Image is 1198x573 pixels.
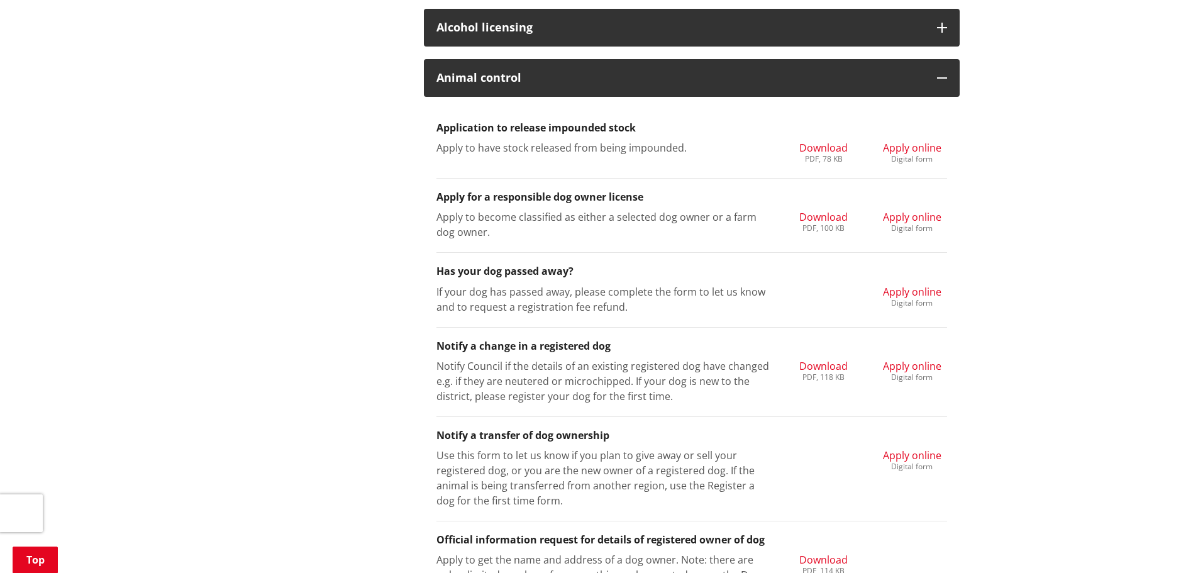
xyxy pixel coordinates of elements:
div: Digital form [883,463,941,470]
span: Apply online [883,448,941,462]
span: Apply online [883,141,941,155]
div: PDF, 100 KB [799,225,848,232]
div: PDF, 78 KB [799,155,848,163]
h3: Animal control [436,72,924,84]
span: Download [799,210,848,224]
h3: Notify a transfer of dog ownership [436,430,947,442]
a: Apply online Digital form [883,448,941,470]
span: Download [799,359,848,373]
span: Download [799,553,848,567]
a: Apply online Digital form [883,284,941,307]
a: Download PDF, 100 KB [799,209,848,232]
p: Use this form to let us know if you plan to give away or sell your registered dog, or you are the... [436,448,770,508]
a: Apply online Digital form [883,140,941,163]
p: Apply to become classified as either a selected dog owner or a farm dog owner. [436,209,770,240]
h3: Has your dog passed away? [436,265,947,277]
div: PDF, 118 KB [799,374,848,381]
h3: Official information request for details of registered owner of dog [436,534,947,546]
div: Digital form [883,299,941,307]
p: Apply to have stock released from being impounded. [436,140,770,155]
a: Download PDF, 78 KB [799,140,848,163]
iframe: Messenger Launcher [1140,520,1185,565]
div: Digital form [883,225,941,232]
span: Apply online [883,359,941,373]
h3: Apply for a responsible dog owner license [436,191,947,203]
span: Apply online [883,210,941,224]
span: Apply online [883,285,941,299]
a: Apply online Digital form [883,209,941,232]
h3: Alcohol licensing [436,21,924,34]
a: Top [13,547,58,573]
span: Download [799,141,848,155]
h3: Application to release impounded stock [436,122,947,134]
div: Digital form [883,374,941,381]
p: If your dog has passed away, please complete the form to let us know and to request a registratio... [436,284,770,314]
a: Download PDF, 118 KB [799,359,848,381]
a: Apply online Digital form [883,359,941,381]
div: Digital form [883,155,941,163]
p: Notify Council if the details of an existing registered dog have changed e.g. if they are neutere... [436,359,770,404]
h3: Notify a change in a registered dog [436,340,947,352]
